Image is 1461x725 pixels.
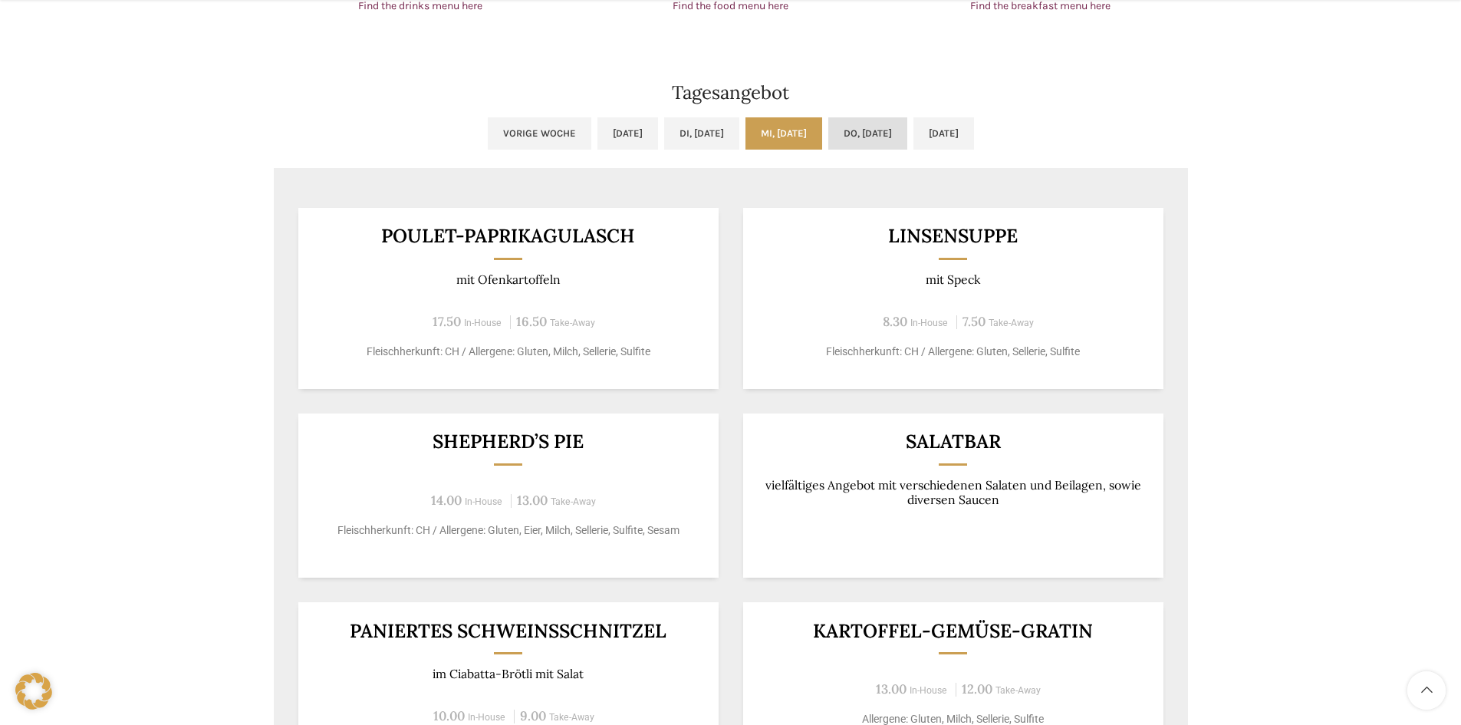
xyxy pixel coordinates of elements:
[317,621,699,641] h3: Paniertes Schweinsschnitzel
[762,272,1144,287] p: mit Speck
[488,117,591,150] a: Vorige Woche
[910,685,947,696] span: In-House
[828,117,907,150] a: Do, [DATE]
[762,478,1144,508] p: vielfältiges Angebot mit verschiedenen Salaten und Beilagen, sowie diversen Saucen
[465,496,502,507] span: In-House
[876,681,907,697] span: 13.00
[913,117,974,150] a: [DATE]
[516,313,547,330] span: 16.50
[317,226,699,246] h3: Poulet-Paprikagulasch
[317,344,699,360] p: Fleischherkunft: CH / Allergene: Gluten, Milch, Sellerie, Sulfite
[762,432,1144,451] h3: Salatbar
[762,621,1144,641] h3: Kartoffel-Gemüse-Gratin
[317,272,699,287] p: mit Ofenkartoffeln
[549,712,594,723] span: Take-Away
[431,492,462,509] span: 14.00
[520,707,546,724] span: 9.00
[1407,671,1446,710] a: Scroll to top button
[762,226,1144,246] h3: Linsensuppe
[762,344,1144,360] p: Fleischherkunft: CH / Allergene: Gluten, Sellerie, Sulfite
[883,313,907,330] span: 8.30
[317,667,699,681] p: im Ciabatta-Brötli mit Salat
[597,117,658,150] a: [DATE]
[989,318,1034,328] span: Take-Away
[517,492,548,509] span: 13.00
[464,318,502,328] span: In-House
[317,522,699,539] p: Fleischherkunft: CH / Allergene: Gluten, Eier, Milch, Sellerie, Sulfite, Sesam
[550,318,595,328] span: Take-Away
[468,712,505,723] span: In-House
[274,84,1188,102] h2: Tagesangebot
[995,685,1041,696] span: Take-Away
[745,117,822,150] a: Mi, [DATE]
[962,681,992,697] span: 12.00
[962,313,986,330] span: 7.50
[433,707,465,724] span: 10.00
[317,432,699,451] h3: Shepherd’s Pie
[551,496,596,507] span: Take-Away
[910,318,948,328] span: In-House
[664,117,739,150] a: Di, [DATE]
[433,313,461,330] span: 17.50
